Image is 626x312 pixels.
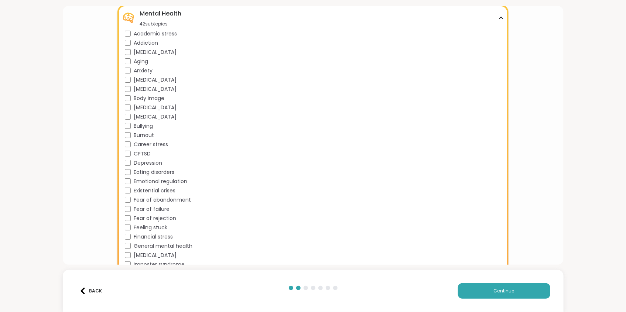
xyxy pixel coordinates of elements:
[134,178,187,185] span: Emotional regulation
[134,104,177,112] span: [MEDICAL_DATA]
[494,288,514,294] span: Continue
[134,95,164,102] span: Body image
[79,288,102,294] div: Back
[134,39,158,47] span: Addiction
[134,251,177,259] span: [MEDICAL_DATA]
[134,150,151,158] span: CPTSD
[134,261,185,268] span: Imposter syndrome
[134,76,177,84] span: [MEDICAL_DATA]
[134,58,148,65] span: Aging
[140,9,181,18] div: Mental Health
[134,67,153,75] span: Anxiety
[134,141,168,148] span: Career stress
[134,224,167,232] span: Feeling stuck
[134,30,177,38] span: Academic stress
[140,21,181,27] div: 42 subtopics
[76,283,106,299] button: Back
[134,159,162,167] span: Depression
[134,187,175,195] span: Existential crises
[134,131,154,139] span: Burnout
[134,85,177,93] span: [MEDICAL_DATA]
[458,283,550,299] button: Continue
[134,205,170,213] span: Fear of failure
[134,196,191,204] span: Fear of abandonment
[134,242,192,250] span: General mental health
[134,48,177,56] span: [MEDICAL_DATA]
[134,122,153,130] span: Bullying
[134,215,176,222] span: Fear of rejection
[134,168,174,176] span: Eating disorders
[134,113,177,121] span: [MEDICAL_DATA]
[134,233,173,241] span: Financial stress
